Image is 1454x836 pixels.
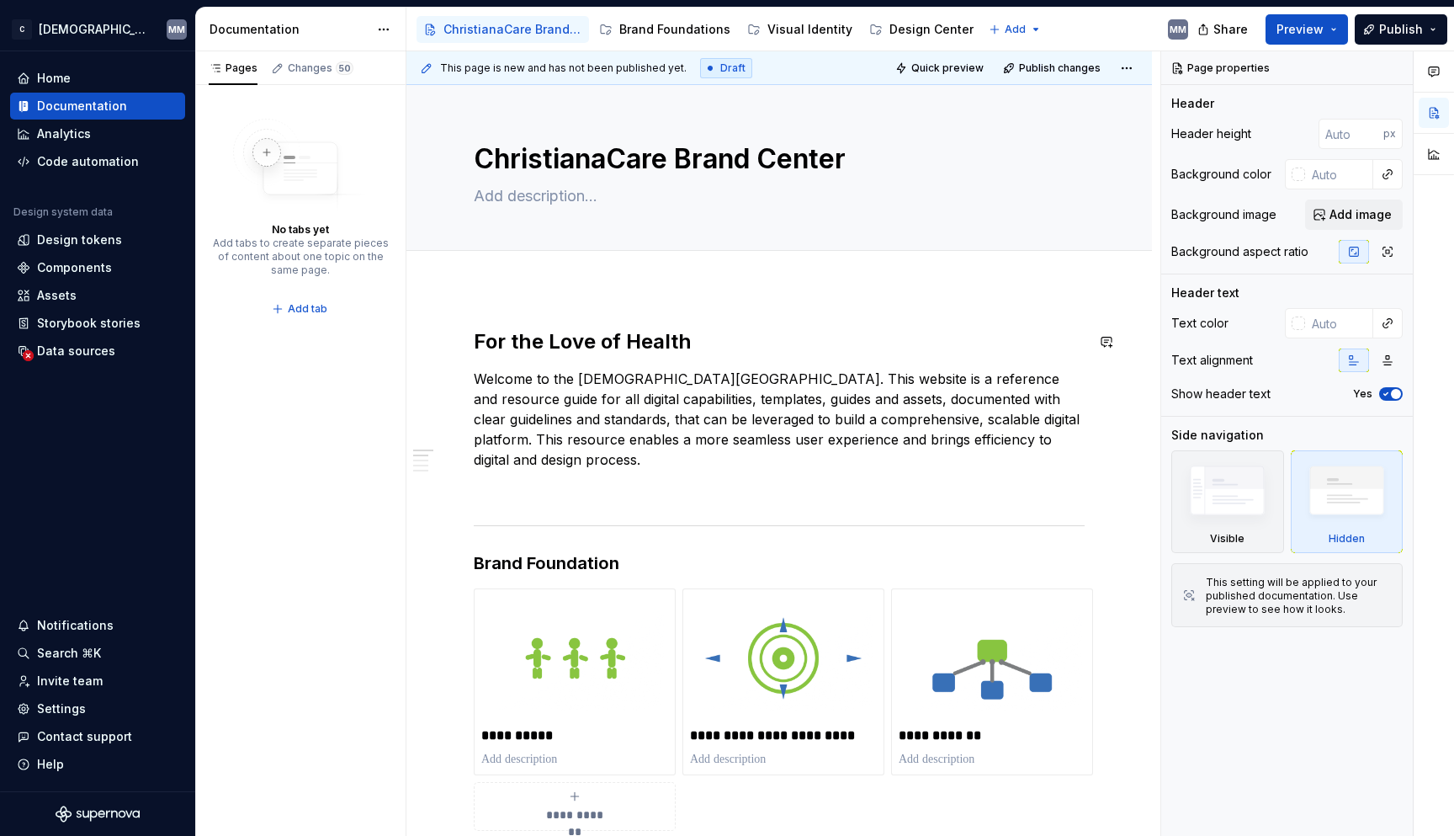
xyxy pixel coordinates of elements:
div: Contact support [37,728,132,745]
div: MM [168,23,185,36]
div: Page tree [417,13,980,46]
div: Storybook stories [37,315,141,332]
a: Invite team [10,668,185,695]
button: Add [984,18,1047,41]
a: Data sources [10,338,185,365]
span: Share [1213,21,1248,38]
div: Changes [288,61,353,75]
div: Hidden [1291,450,1404,553]
div: Hidden [1329,532,1365,546]
button: Contact support [10,723,185,750]
a: Assets [10,282,185,309]
button: Preview [1266,14,1348,45]
label: Yes [1353,387,1372,401]
button: Search ⌘K [10,640,185,667]
a: Documentation [10,93,185,120]
div: Pages [209,61,257,75]
div: [DEMOGRAPHIC_DATA] Digital [39,21,146,38]
div: Data sources [37,343,115,359]
p: px [1383,127,1396,141]
a: Code automation [10,148,185,175]
img: 9c704d3e-dd9a-43d4-a040-f26000b6454b.png [481,596,668,721]
span: Publish changes [1019,61,1101,75]
div: Header [1171,95,1214,112]
div: Visible [1210,532,1244,546]
button: Quick preview [890,56,991,80]
div: No tabs yet [272,223,329,237]
div: Components [37,259,112,276]
a: Settings [10,695,185,722]
span: Publish [1379,21,1423,38]
div: Side navigation [1171,427,1264,444]
a: Home [10,65,185,92]
div: Background aspect ratio [1171,243,1308,260]
span: Preview [1276,21,1324,38]
div: This setting will be applied to your published documentation. Use preview to see how it looks. [1206,576,1392,616]
div: Settings [37,700,86,717]
a: Design tokens [10,226,185,253]
div: Documentation [210,21,369,38]
a: Design Center [862,16,980,43]
div: Background image [1171,206,1276,223]
h3: Brand Foundation [474,551,1085,575]
div: C [12,19,32,40]
div: Invite team [37,673,103,690]
div: Show header text [1171,386,1271,402]
a: Components [10,254,185,281]
div: Help [37,756,64,773]
a: Brand Foundations [592,16,737,43]
div: Documentation [37,98,127,114]
span: Quick preview [911,61,984,75]
span: 50 [336,61,353,75]
textarea: ChristianaCare Brand Center [470,139,1081,179]
a: Visual Identity [740,16,859,43]
a: Analytics [10,120,185,147]
div: Design tokens [37,232,122,248]
button: Publish [1355,14,1447,45]
span: Draft [720,61,746,75]
div: Visible [1171,450,1284,553]
div: Text alignment [1171,352,1253,369]
span: This page is new and has not been published yet. [440,61,687,75]
div: Header height [1171,125,1251,142]
input: Auto [1305,308,1373,338]
div: Code automation [37,153,139,170]
div: Header text [1171,285,1239,301]
button: C[DEMOGRAPHIC_DATA] DigitalMM [3,11,192,47]
button: Add tab [267,297,335,321]
input: Auto [1319,119,1383,149]
button: Add image [1305,200,1403,230]
div: Background color [1171,166,1271,183]
input: Auto [1305,159,1373,189]
div: Add tabs to create separate pieces of content about one topic on the same page. [212,237,389,277]
button: Notifications [10,612,185,639]
div: ChristianaCare Brand Center [443,21,582,38]
div: Design Center [889,21,974,38]
div: Assets [37,287,77,304]
img: 15e0d41f-5899-4128-a22b-5f8647ce3d63.png [690,596,877,721]
div: Visual Identity [767,21,852,38]
span: Add image [1329,206,1392,223]
h2: For the Love of Health [474,328,1085,355]
div: MM [1170,23,1186,36]
div: Brand Foundations [619,21,730,38]
div: Home [37,70,71,87]
svg: Supernova Logo [56,806,140,823]
span: Add [1005,23,1026,36]
button: Share [1189,14,1259,45]
img: 57b13024-5c37-43f1-84e3-5372687552ea.png [899,596,1085,721]
div: Text color [1171,315,1228,332]
a: ChristianaCare Brand Center [417,16,589,43]
div: Search ⌘K [37,645,101,662]
button: Publish changes [998,56,1108,80]
p: Welcome to the [DEMOGRAPHIC_DATA][GEOGRAPHIC_DATA]. This website is a reference and resource guid... [474,369,1085,470]
button: Help [10,751,185,778]
span: Add tab [288,302,327,316]
div: Design system data [13,205,113,219]
div: Analytics [37,125,91,142]
div: Notifications [37,617,114,634]
a: Storybook stories [10,310,185,337]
